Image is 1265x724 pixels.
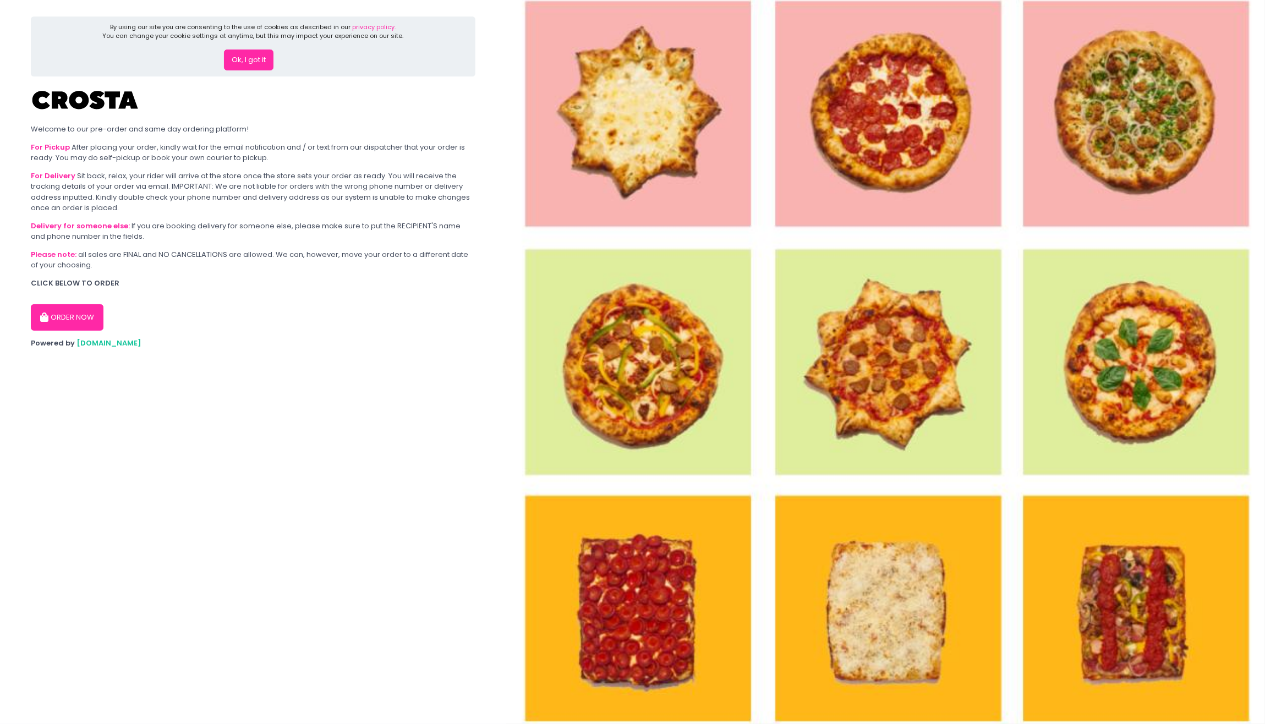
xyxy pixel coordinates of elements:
a: [DOMAIN_NAME] [76,338,141,348]
div: Welcome to our pre-order and same day ordering platform! [31,124,475,135]
a: privacy policy. [352,23,396,31]
div: all sales are FINAL and NO CANCELLATIONS are allowed. We can, however, move your order to a diffe... [31,249,475,271]
div: CLICK BELOW TO ORDER [31,278,475,289]
div: By using our site you are consenting to the use of cookies as described in our You can change you... [102,23,403,41]
b: For Pickup [31,142,70,152]
div: Sit back, relax, your rider will arrive at the store once the store sets your order as ready. You... [31,171,475,213]
img: Crosta Pizzeria [31,84,141,117]
div: If you are booking delivery for someone else, please make sure to put the RECIPIENT'S name and ph... [31,221,475,242]
b: Delivery for someone else: [31,221,130,231]
b: Please note: [31,249,76,260]
div: After placing your order, kindly wait for the email notification and / or text from our dispatche... [31,142,475,163]
button: Ok, I got it [224,50,273,70]
div: Powered by [31,338,475,349]
button: ORDER NOW [31,304,103,331]
b: For Delivery [31,171,75,181]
